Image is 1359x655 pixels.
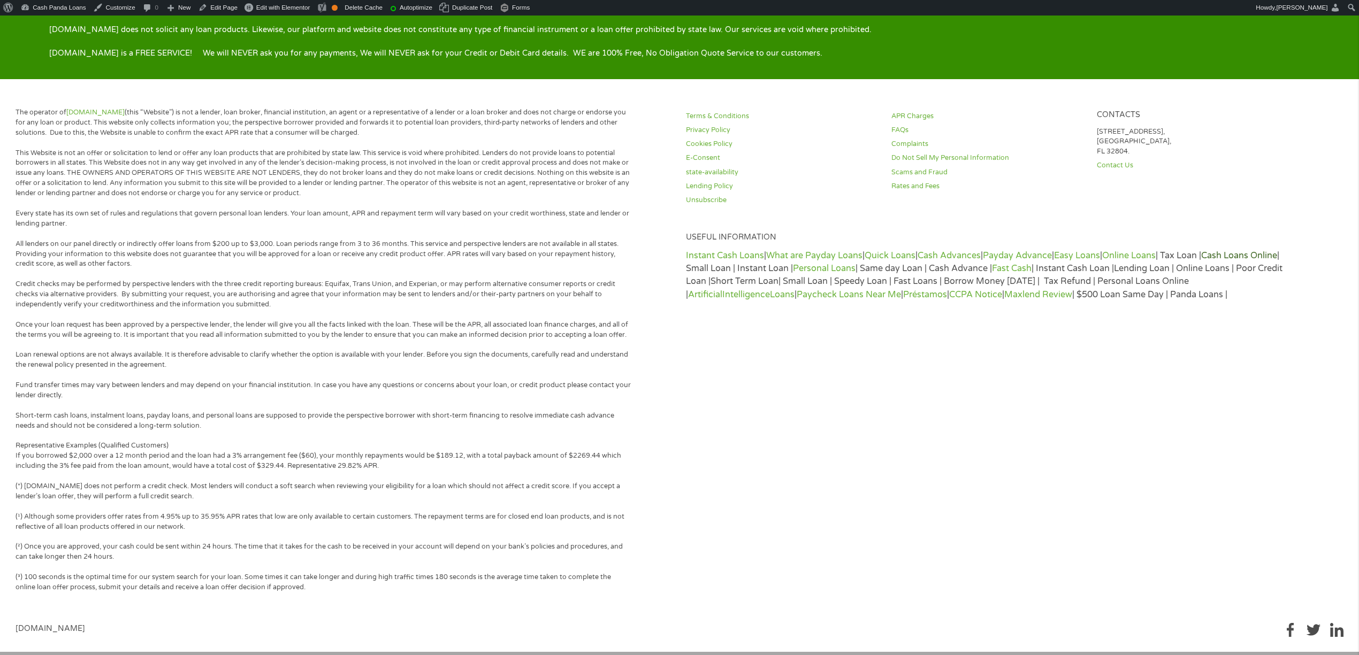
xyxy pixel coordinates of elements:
[40,48,1319,59] p: [DOMAIN_NAME] is a FREE SERVICE! We will NEVER ask you for any payments, We will NEVER ask for yo...
[949,289,1002,300] a: CCPA Notice
[16,107,631,138] p: The operator of (this “Website”) is not a lender, loan broker, financial institution, an agent or...
[686,153,878,163] a: E-Consent
[16,481,631,502] p: (*) [DOMAIN_NAME] does not perform a credit check. Most lenders will conduct a soft search when r...
[1276,4,1327,11] span: [PERSON_NAME]
[256,4,310,11] span: Edit with Elementor
[891,111,1083,121] a: APR Charges
[16,623,85,636] div: [DOMAIN_NAME]
[16,411,631,431] p: Short-term cash loans, instalment loans, payday loans, and personal loans are supposed to provide...
[16,279,631,310] p: Credit checks may be performed by perspective lenders with the three credit reporting bureaus: Eq...
[16,320,631,340] p: Once your loan request has been approved by a perspective lender, the lender will give you all th...
[332,5,338,11] div: OK
[1330,623,1343,636] img: linkedin.svg
[722,289,770,300] a: Intelligence
[1102,250,1156,261] a: Online Loans
[1097,110,1289,120] h4: Contacts
[686,125,878,135] a: Privacy Policy
[1284,623,1297,636] img: facebook.svg
[16,441,631,471] p: Representative Examples (Qualified Customers) If you borrowed $2,000 over a 12 month period and t...
[16,542,631,562] p: (²) Once you are approved, your cash could be sent within 24 hours. The time that it takes for th...
[686,249,1289,301] p: | | | | | | | Tax Loan | | Small Loan | Instant Loan | | Same day Loan | Cash Advance | | Instant...
[1201,250,1277,261] a: Cash Loans Online
[918,250,981,261] a: Cash Advances
[797,289,901,300] a: Paycheck Loans Near Me
[16,572,631,592] p: (³) 100 seconds is the optimal time for our system search for your loan. Some times it can take l...
[1097,160,1289,171] a: Contact Us
[686,139,878,149] a: Cookies Policy
[770,289,795,300] a: Loans
[686,233,1289,243] h4: Useful Information
[16,239,631,269] p: All lenders on our panel directly or indirectly offer loans from $200 up to $3,000. Loan periods ...
[16,380,631,400] p: Fund transfer times may vary between lenders and may depend on your financial institution. In cas...
[16,350,631,370] p: Loan renewal options are not always available. It is therefore advisable to clarify whether the o...
[992,263,1032,274] a: Fast Cash
[686,181,878,191] a: Lending Policy
[1097,127,1289,157] p: [STREET_ADDRESS], [GEOGRAPHIC_DATA], FL 32804.
[891,181,1083,191] a: Rates and Fees
[865,250,915,261] a: Quick Loans
[1054,250,1100,261] a: Easy Loans
[903,289,947,300] a: Préstamos
[40,24,1319,36] p: [DOMAIN_NAME] does not solicit any loan products. Likewise, our platform and website does not con...
[16,148,631,198] p: This Website is not an offer or solicitation to lend or offer any loan products that are prohibit...
[793,263,856,274] a: Personal Loans
[688,289,722,300] a: Artificial
[1307,623,1320,636] img: twitter.svg
[16,512,631,532] p: (¹) Although some providers offer rates from 4.95% up to 35.95% APR rates that low are only avail...
[891,153,1083,163] a: Do Not Sell My Personal Information
[983,250,1052,261] a: Payday Advance
[891,167,1083,178] a: Scams and Fraud
[686,250,764,261] a: Instant Cash Loans
[891,139,1083,149] a: Complaints
[686,111,878,121] a: Terms & Conditions
[686,195,878,205] a: Unsubscribe
[766,250,862,261] a: What are Payday Loans
[16,209,631,229] p: Every state has its own set of rules and regulations that govern personal loan lenders. Your loan...
[66,108,125,117] a: [DOMAIN_NAME]
[1004,289,1072,300] a: Maxlend Review
[891,125,1083,135] a: FAQs
[686,167,878,178] a: state-availability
